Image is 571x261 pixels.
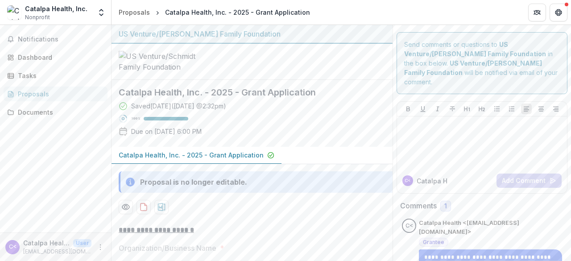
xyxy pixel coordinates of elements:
[23,238,70,248] p: Catalpa Health <[EMAIL_ADDRESS][DOMAIN_NAME]>
[165,8,310,17] div: Catalpa Health, Inc. - 2025 - Grant Application
[4,87,108,101] a: Proposals
[550,104,561,114] button: Align Right
[131,101,226,111] div: Saved [DATE] ( [DATE] @ 2:32pm )
[403,104,414,114] button: Bold
[23,248,91,256] p: [EMAIL_ADDRESS][DOMAIN_NAME]
[140,177,247,187] div: Proposal is no longer editable.
[506,104,517,114] button: Ordered List
[119,150,264,160] p: Catalpa Health, Inc. - 2025 - Grant Application
[119,8,150,17] div: Proposals
[115,6,153,19] a: Proposals
[432,104,443,114] button: Italicize
[423,239,444,245] span: Grantee
[18,108,100,117] div: Documents
[419,219,562,236] p: Catalpa Health <[EMAIL_ADDRESS][DOMAIN_NAME]>
[131,127,202,136] p: Due on [DATE] 6:00 PM
[404,59,542,76] strong: US Venture/[PERSON_NAME] Family Foundation
[447,104,458,114] button: Strike
[476,104,487,114] button: Heading 2
[444,203,447,210] span: 1
[18,71,100,80] div: Tasks
[405,223,413,229] div: Catalpa Health <catalpahealth@gmail.com>
[154,200,169,214] button: download-proposal
[119,200,133,214] button: Preview d2a8c3d8-1758-402d-bafd-8d87d6500c7f-0.pdf
[7,5,21,20] img: Catalpa Health, Inc.
[18,53,100,62] div: Dashboard
[405,178,411,183] div: Catalpa Health <catalpahealth@gmail.com>
[462,104,472,114] button: Heading 1
[119,29,385,39] div: US Venture/[PERSON_NAME] Family Foundation
[417,176,447,186] p: Catalpa H
[550,4,567,21] button: Get Help
[25,4,87,13] div: Catalpa Health, Inc.
[521,104,532,114] button: Align Left
[497,174,562,188] button: Add Comment
[73,239,91,247] p: User
[4,105,108,120] a: Documents
[400,202,437,210] h2: Comments
[131,116,140,122] p: 100 %
[9,244,17,250] div: Catalpa Health <catalpahealth@gmail.com>
[4,68,108,83] a: Tasks
[25,13,50,21] span: Nonprofit
[119,243,216,253] p: Organization/Business Name
[115,6,314,19] nav: breadcrumb
[492,104,502,114] button: Bullet List
[119,87,371,98] h2: Catalpa Health, Inc. - 2025 - Grant Application
[536,104,546,114] button: Align Center
[137,200,151,214] button: download-proposal
[397,32,567,94] div: Send comments or questions to in the box below. will be notified via email of your comment.
[18,89,100,99] div: Proposals
[528,4,546,21] button: Partners
[95,242,106,253] button: More
[4,50,108,65] a: Dashboard
[95,4,108,21] button: Open entity switcher
[418,104,428,114] button: Underline
[119,51,208,72] img: US Venture/Schmidt Family Foundation
[4,32,108,46] button: Notifications
[18,36,104,43] span: Notifications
